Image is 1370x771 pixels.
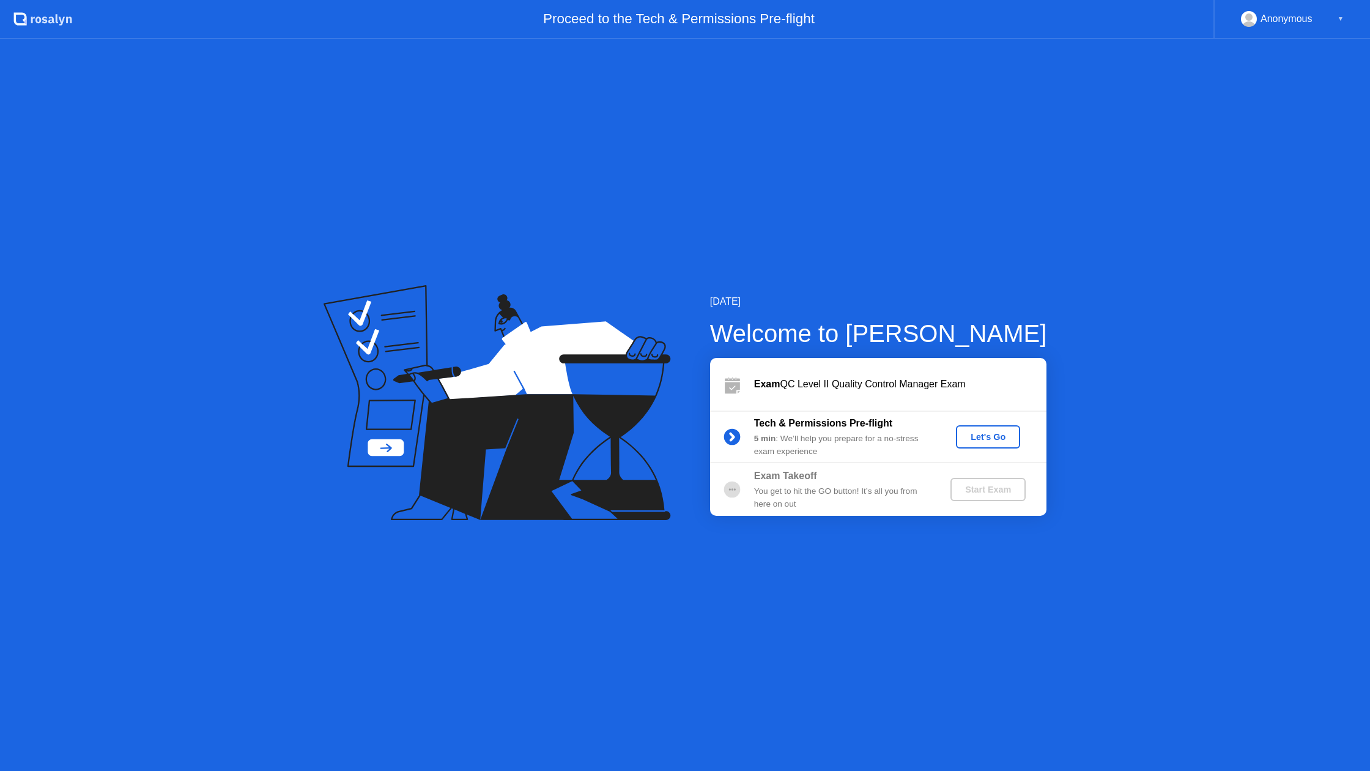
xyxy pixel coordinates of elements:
[955,485,1021,494] div: Start Exam
[754,379,780,389] b: Exam
[754,471,817,481] b: Exam Takeoff
[710,315,1047,352] div: Welcome to [PERSON_NAME]
[1338,11,1344,27] div: ▼
[956,425,1020,449] button: Let's Go
[754,418,892,428] b: Tech & Permissions Pre-flight
[710,294,1047,309] div: [DATE]
[754,485,930,510] div: You get to hit the GO button! It’s all you from here on out
[754,433,930,458] div: : We’ll help you prepare for a no-stress exam experience
[950,478,1026,501] button: Start Exam
[961,432,1015,442] div: Let's Go
[1261,11,1313,27] div: Anonymous
[754,377,1046,392] div: QC Level II Quality Control Manager Exam
[754,434,776,443] b: 5 min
